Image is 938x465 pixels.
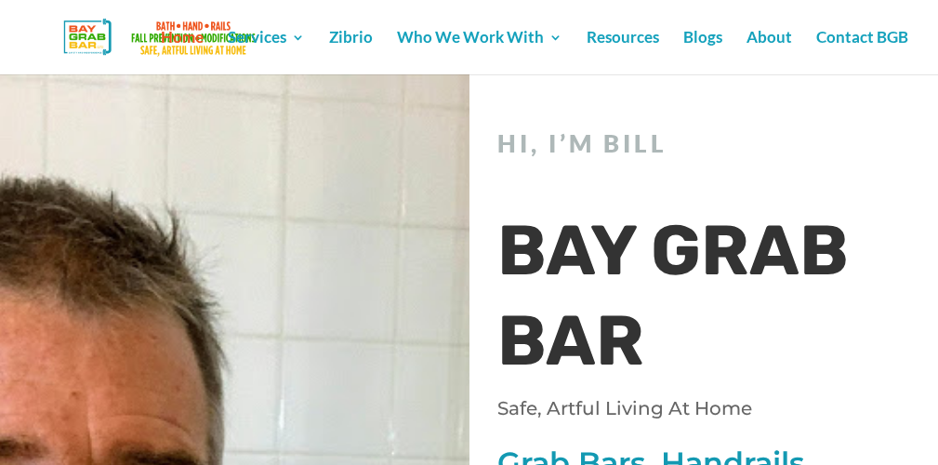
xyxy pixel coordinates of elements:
a: Blogs [683,31,722,74]
a: Resources [587,31,659,74]
p: Safe, Artful Living At Home [497,395,910,421]
img: Bay Grab Bar [32,13,293,61]
a: About [746,31,792,74]
a: Who We Work With [397,31,562,74]
a: Zibrio [329,31,373,74]
a: Home [161,31,204,74]
a: Contact BGB [816,31,908,74]
h1: BAY GRAB BAR [497,206,910,396]
h2: Hi, I’m Bill [497,129,910,167]
a: Services [228,31,305,74]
